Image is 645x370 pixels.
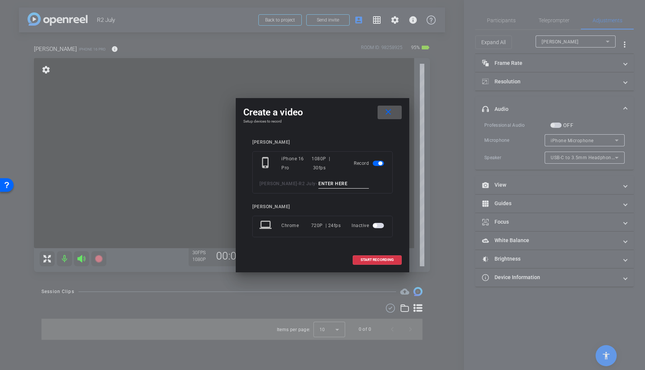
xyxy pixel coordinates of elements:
div: iPhone 16 Pro [281,154,312,172]
span: R2 July [299,181,316,186]
mat-icon: phone_iphone [260,157,273,170]
div: [PERSON_NAME] [252,140,393,145]
div: Inactive [352,219,385,232]
div: Create a video [243,106,402,119]
div: 1080P | 30fps [312,154,343,172]
span: - [297,181,299,186]
mat-icon: laptop [260,219,273,232]
div: Chrome [281,219,311,232]
span: [PERSON_NAME] [260,181,297,186]
h4: Setup devices to record [243,119,402,124]
span: - [316,181,318,186]
div: Record [354,154,385,172]
input: ENTER HERE [318,179,369,189]
button: START RECORDING [353,255,402,265]
div: 720P | 24fps [311,219,341,232]
span: START RECORDING [361,258,394,262]
mat-icon: close [384,107,393,117]
div: [PERSON_NAME] [252,204,393,210]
